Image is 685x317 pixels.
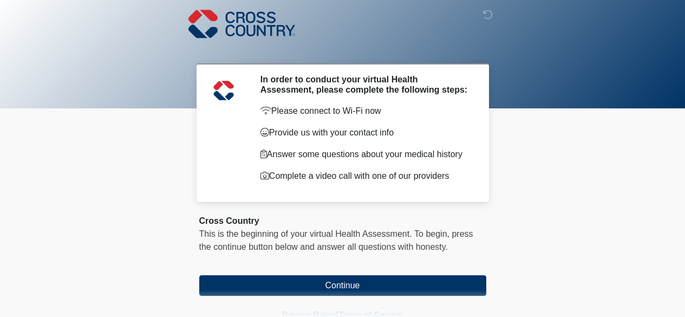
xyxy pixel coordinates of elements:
[199,275,486,296] button: Continue
[188,8,296,40] img: Cross Country Logo
[260,126,470,139] p: Provide us with your contact info
[260,105,470,118] p: Please connect to Wi-Fi now
[199,215,486,228] div: Cross Country
[199,229,473,251] span: press the continue button below and answer all questions with honesty.
[260,170,470,183] p: Complete a video call with one of our providers
[199,229,412,238] span: This is the beginning of your virtual Health Assessment.
[260,74,470,95] h2: In order to conduct your virtual Health Assessment, please complete the following steps:
[260,148,470,161] p: Answer some questions about your medical history
[207,74,240,107] img: Agent Avatar
[414,229,452,238] span: To begin,
[191,39,494,59] h1: ‎ ‎ ‎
